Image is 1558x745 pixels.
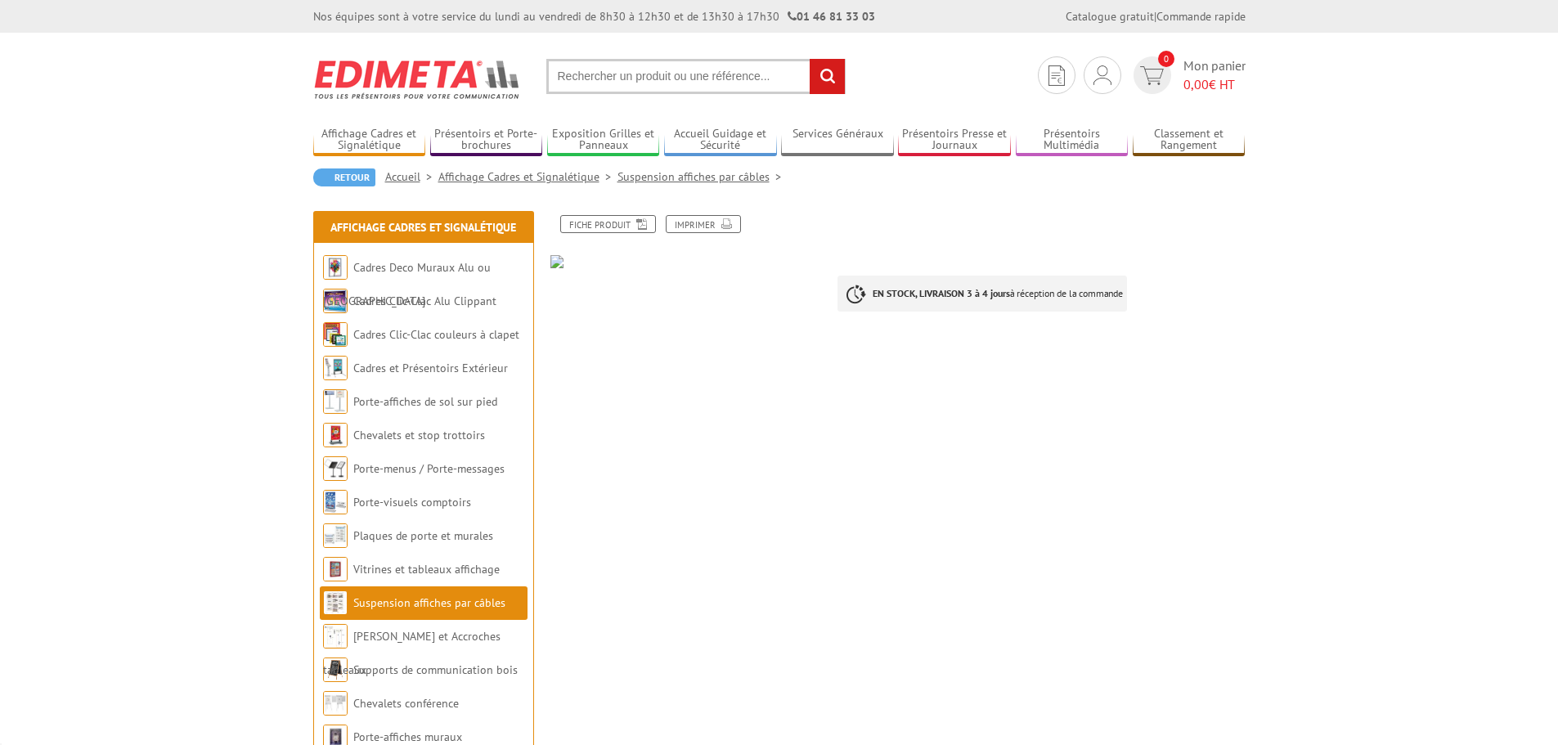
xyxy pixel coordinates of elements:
a: Plaques de porte et murales [353,528,493,543]
img: Suspension affiches par câbles [323,590,348,615]
a: Imprimer [666,215,741,233]
a: Fiche produit [560,215,656,233]
a: Affichage Cadres et Signalétique [313,127,426,154]
a: Accueil Guidage et Sécurité [664,127,777,154]
img: Chevalets et stop trottoirs [323,423,348,447]
img: Cadres Deco Muraux Alu ou Bois [323,255,348,280]
a: Classement et Rangement [1133,127,1246,154]
p: à réception de la commande [837,276,1127,312]
a: Retour [313,168,375,186]
a: Catalogue gratuit [1066,9,1154,24]
a: Chevalets et stop trottoirs [353,428,485,442]
input: Rechercher un produit ou une référence... [546,59,846,94]
input: rechercher [810,59,845,94]
img: Chevalets conférence [323,691,348,716]
a: Cadres Clic-Clac Alu Clippant [353,294,496,308]
a: Présentoirs et Porte-brochures [430,127,543,154]
a: Présentoirs Multimédia [1016,127,1129,154]
img: Porte-menus / Porte-messages [323,456,348,481]
a: Cadres Clic-Clac couleurs à clapet [353,327,519,342]
a: [PERSON_NAME] et Accroches tableaux [323,629,501,677]
a: Porte-visuels comptoirs [353,495,471,509]
img: Porte-affiches de sol sur pied [323,389,348,414]
a: Services Généraux [781,127,894,154]
img: Edimeta [313,49,522,110]
a: Cadres Deco Muraux Alu ou [GEOGRAPHIC_DATA] [323,260,491,308]
a: Présentoirs Presse et Journaux [898,127,1011,154]
img: Cadres et Présentoirs Extérieur [323,356,348,380]
span: 0,00 [1183,76,1209,92]
a: Vitrines et tableaux affichage [353,562,500,577]
a: Affichage Cadres et Signalétique [330,220,516,235]
a: Supports de communication bois [353,662,518,677]
img: Cimaises et Accroches tableaux [323,624,348,649]
a: Suspension affiches par câbles [617,169,788,184]
span: 0 [1158,51,1174,67]
a: Porte-menus / Porte-messages [353,461,505,476]
img: Porte-visuels comptoirs [323,490,348,514]
img: Plaques de porte et murales [323,523,348,548]
img: Cadres Clic-Clac couleurs à clapet [323,322,348,347]
a: Chevalets conférence [353,696,459,711]
img: devis rapide [1093,65,1111,85]
a: devis rapide 0 Mon panier 0,00€ HT [1129,56,1246,94]
strong: 01 46 81 33 03 [788,9,875,24]
a: Porte-affiches muraux [353,729,462,744]
span: € HT [1183,75,1246,94]
img: devis rapide [1048,65,1065,86]
div: Nos équipes sont à votre service du lundi au vendredi de 8h30 à 12h30 et de 13h30 à 17h30 [313,8,875,25]
a: Exposition Grilles et Panneaux [547,127,660,154]
a: Suspension affiches par câbles [353,595,505,610]
a: Cadres et Présentoirs Extérieur [353,361,508,375]
a: Porte-affiches de sol sur pied [353,394,497,409]
div: | [1066,8,1246,25]
img: Vitrines et tableaux affichage [323,557,348,581]
strong: EN STOCK, LIVRAISON 3 à 4 jours [873,287,1010,299]
a: Commande rapide [1156,9,1246,24]
a: Accueil [385,169,438,184]
span: Mon panier [1183,56,1246,94]
img: devis rapide [1140,66,1164,85]
a: Affichage Cadres et Signalétique [438,169,617,184]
